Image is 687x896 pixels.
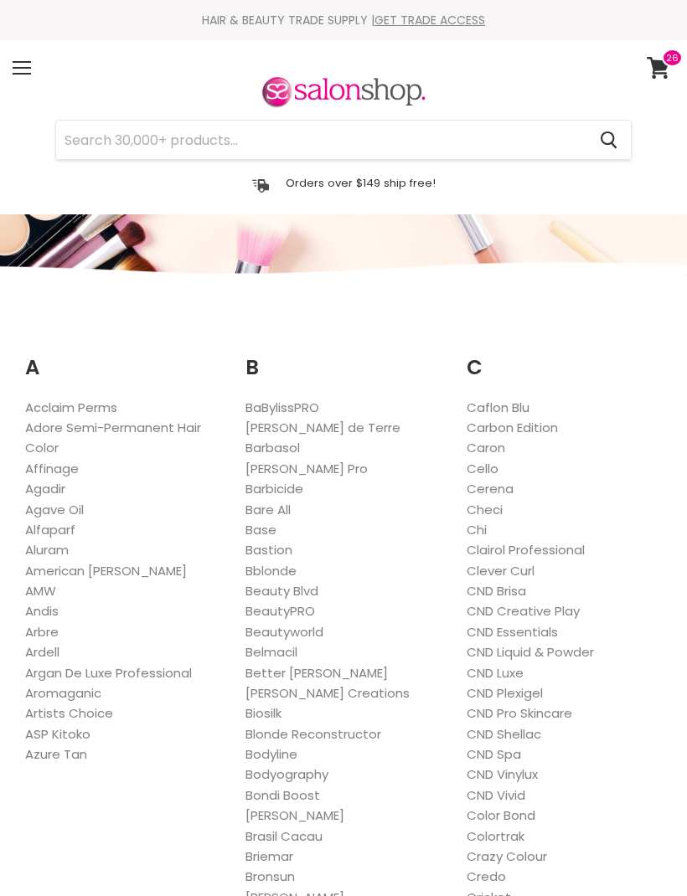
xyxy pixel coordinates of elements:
[245,330,441,384] h2: B
[586,121,631,159] button: Search
[467,419,558,436] a: Carbon Edition
[245,725,381,743] a: Blonde Reconstructor
[467,786,525,804] a: CND Vivid
[467,480,514,497] a: Cerena
[467,664,524,682] a: CND Luxe
[245,786,320,804] a: Bondi Boost
[25,460,79,477] a: Affinage
[245,827,323,845] a: Brasil Cacau
[467,541,585,559] a: Clairol Professional
[25,480,65,497] a: Agadir
[467,765,538,783] a: CND Vinylux
[286,176,436,190] p: Orders over $149 ship free!
[245,704,282,722] a: Biosilk
[245,602,315,620] a: BeautyPRO
[245,582,318,600] a: Beauty Blvd
[25,664,192,682] a: Argan De Luxe Professional
[467,806,535,824] a: Color Bond
[245,501,291,518] a: Bare All
[25,704,113,722] a: Artists Choice
[467,684,543,702] a: CND Plexigel
[245,521,276,538] a: Base
[467,868,506,885] a: Credo
[245,847,293,865] a: Briemar
[245,664,388,682] a: Better [PERSON_NAME]
[467,745,521,763] a: CND Spa
[56,121,586,159] input: Search
[25,541,69,559] a: Aluram
[245,623,323,641] a: Beautyworld
[25,399,117,416] a: Acclaim Perms
[245,541,292,559] a: Bastion
[25,745,87,763] a: Azure Tan
[467,439,505,456] a: Caron
[245,765,328,783] a: Bodyography
[245,399,319,416] a: BaBylissPRO
[245,868,295,885] a: Bronsun
[467,501,503,518] a: Checi
[467,399,529,416] a: Caflon Blu
[467,602,580,620] a: CND Creative Play
[467,704,572,722] a: CND Pro Skincare
[25,582,56,600] a: AMW
[25,623,59,641] a: Arbre
[245,480,303,497] a: Barbicide
[467,562,535,579] a: Clever Curl
[245,419,400,436] a: [PERSON_NAME] de Terre
[467,725,541,743] a: CND Shellac
[467,847,547,865] a: Crazy Colour
[245,439,300,456] a: Barbasol
[25,330,220,384] h2: A
[467,623,558,641] a: CND Essentials
[245,562,297,579] a: Bblonde
[55,120,632,160] form: Product
[467,582,526,600] a: CND Brisa
[245,643,297,661] a: Belmacil
[467,330,662,384] h2: C
[25,684,101,702] a: Aromaganic
[25,501,84,518] a: Agave Oil
[245,460,368,477] a: [PERSON_NAME] Pro
[245,684,410,702] a: [PERSON_NAME] Creations
[25,602,59,620] a: Andis
[467,460,498,477] a: Cello
[467,643,594,661] a: CND Liquid & Powder
[245,806,344,824] a: [PERSON_NAME]
[25,521,75,538] a: Alfaparf
[25,725,90,743] a: ASP Kitoko
[467,827,524,845] a: Colortrak
[25,419,201,456] a: Adore Semi-Permanent Hair Color
[25,643,59,661] a: Ardell
[467,521,487,538] a: Chi
[25,562,187,579] a: American [PERSON_NAME]
[374,12,485,28] a: GET TRADE ACCESS
[245,745,297,763] a: Bodyline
